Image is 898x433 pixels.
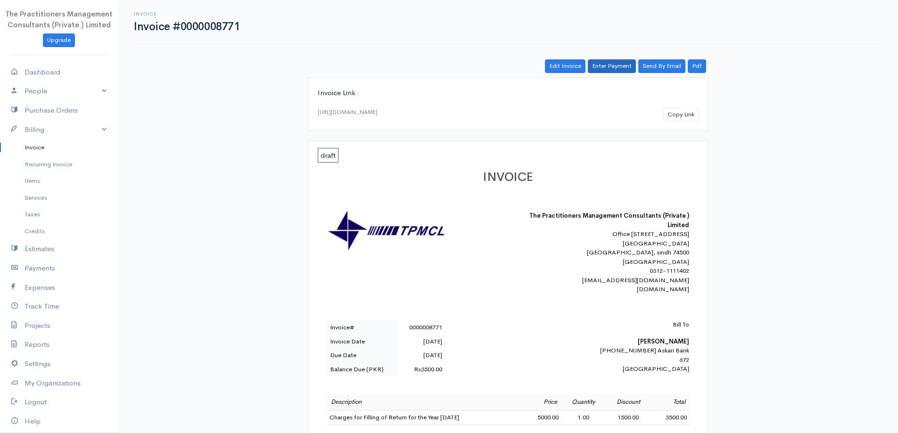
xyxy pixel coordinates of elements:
[327,171,689,184] h1: INVOICE
[529,212,689,229] b: The Practitioners Management Consultants (Private ) Limited
[651,410,689,425] td: 3500.00
[398,362,445,376] td: Rs3500.00
[327,410,523,425] td: Charges for Filling of Return for the Year [DATE]
[663,108,699,122] button: Copy Link
[327,335,398,349] td: Invoice Date
[327,362,398,376] td: Balance Due (PKR)
[327,320,398,335] td: Invoice#
[638,337,689,345] b: [PERSON_NAME]
[588,59,636,73] a: Enter Payment
[524,320,689,329] p: Bill To
[606,393,651,410] td: Discount
[524,229,689,294] div: Office [STREET_ADDRESS] [GEOGRAPHIC_DATA] [GEOGRAPHIC_DATA], sindh 74500 [GEOGRAPHIC_DATA] 0312-1...
[43,33,75,47] a: Upgrade
[318,108,378,116] div: [URL][DOMAIN_NAME]
[398,348,445,362] td: [DATE]
[134,11,239,16] h6: Invoice
[561,410,606,425] td: 1.00
[638,59,685,73] a: Send By Email
[327,211,445,251] img: logo-30862.jpg
[561,393,606,410] td: Quantity
[524,320,689,374] div: [PHONE_NUMBER] Askari Bank 672 [GEOGRAPHIC_DATA]
[134,21,239,33] h1: Invoice #0000008771
[327,348,398,362] td: Due Date
[606,410,651,425] td: 1500.00
[523,410,561,425] td: 5000.00
[523,393,561,410] td: Price
[651,393,689,410] td: Total
[398,320,445,335] td: 0000008771
[318,148,338,163] span: draft
[545,59,585,73] a: Edit Invoice
[688,59,706,73] a: Pdf
[5,9,113,29] span: The Practitioners Management Consultants (Private ) Limited
[327,393,523,410] td: Description
[398,335,445,349] td: [DATE]
[318,88,699,98] div: Invoice Link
